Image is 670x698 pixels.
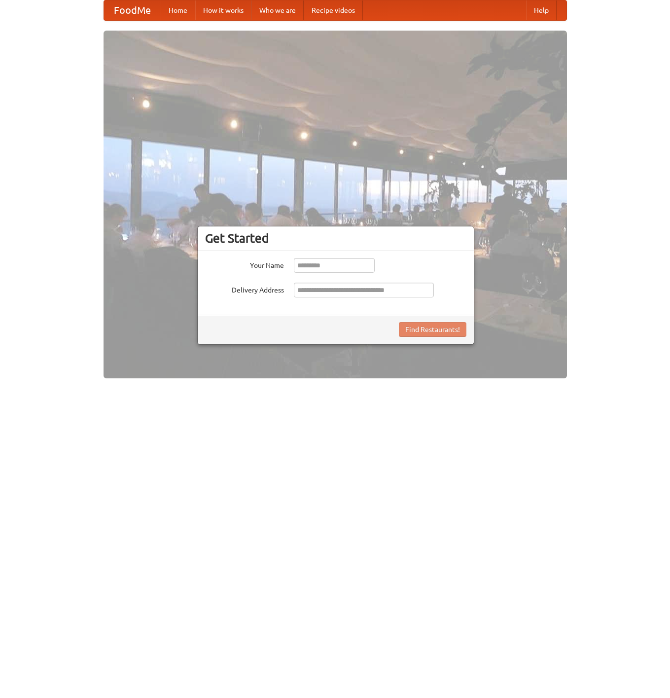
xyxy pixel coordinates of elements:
[195,0,251,20] a: How it works
[304,0,363,20] a: Recipe videos
[399,322,466,337] button: Find Restaurants!
[104,0,161,20] a: FoodMe
[205,258,284,270] label: Your Name
[205,283,284,295] label: Delivery Address
[161,0,195,20] a: Home
[251,0,304,20] a: Who we are
[205,231,466,246] h3: Get Started
[526,0,557,20] a: Help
